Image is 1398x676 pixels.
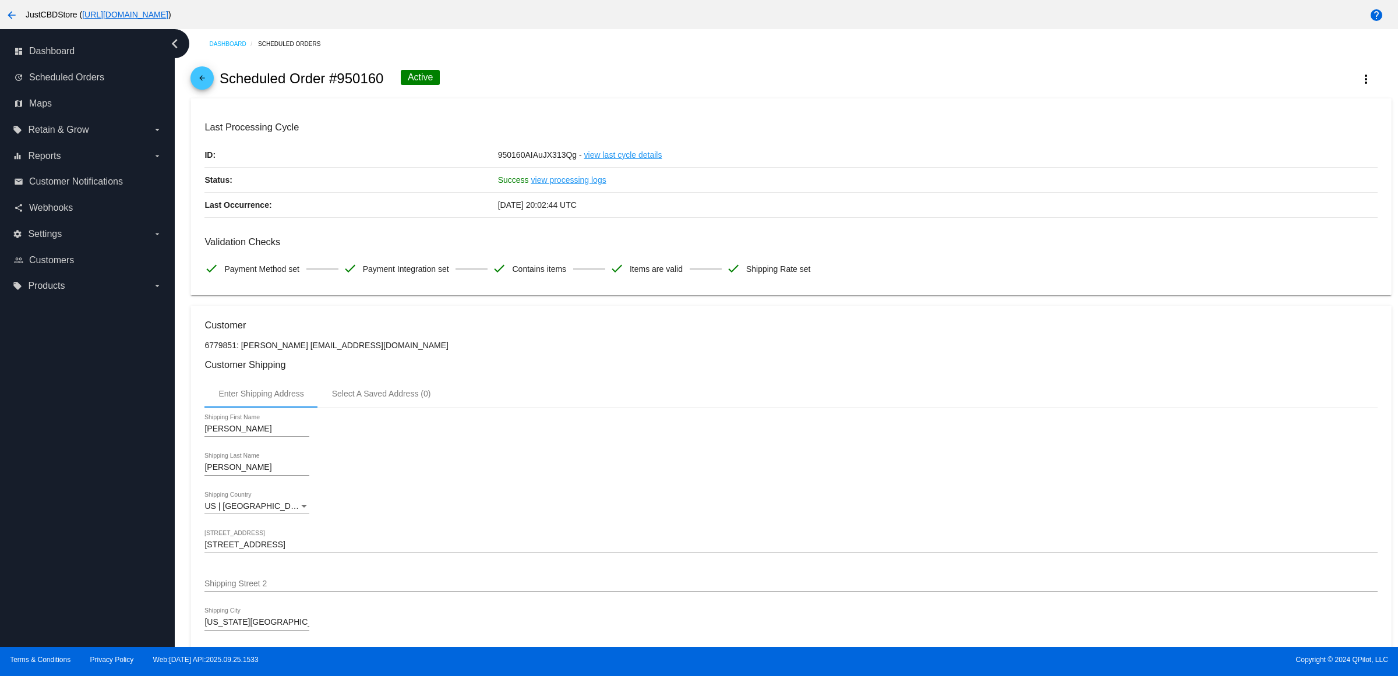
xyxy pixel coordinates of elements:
span: Webhooks [29,203,73,213]
a: [URL][DOMAIN_NAME] [82,10,168,19]
a: view last cycle details [584,143,662,167]
h3: Last Processing Cycle [204,122,1377,133]
mat-icon: arrow_back [5,8,19,22]
a: Privacy Policy [90,656,134,664]
div: Enter Shipping Address [218,389,303,398]
a: map Maps [14,94,162,113]
a: people_outline Customers [14,251,162,270]
mat-icon: check [492,261,506,275]
mat-icon: check [610,261,624,275]
div: Select A Saved Address (0) [332,389,431,398]
p: Status: [204,168,497,192]
p: Last Occurrence: [204,193,497,217]
i: arrow_drop_down [153,125,162,135]
a: view processing logs [531,168,606,192]
a: Dashboard [209,35,258,53]
input: Shipping Last Name [204,463,309,472]
i: local_offer [13,125,22,135]
h3: Customer Shipping [204,359,1377,370]
span: Payment Integration set [363,257,449,281]
span: Maps [29,98,52,109]
input: Shipping Street 1 [204,540,1377,550]
span: 950160AIAuJX313Qg - [498,150,582,160]
mat-icon: check [343,261,357,275]
span: [DATE] 20:02:44 UTC [498,200,577,210]
span: Items are valid [630,257,683,281]
i: share [14,203,23,213]
input: Shipping First Name [204,424,309,434]
i: arrow_drop_down [153,151,162,161]
i: arrow_drop_down [153,281,162,291]
a: Web:[DATE] API:2025.09.25.1533 [153,656,259,664]
span: Shipping Rate set [746,257,811,281]
mat-icon: check [204,261,218,275]
input: Shipping City [204,618,309,627]
span: US | [GEOGRAPHIC_DATA] [204,501,308,511]
span: Settings [28,229,62,239]
i: email [14,177,23,186]
span: Success [498,175,529,185]
mat-icon: check [726,261,740,275]
h3: Validation Checks [204,236,1377,247]
span: Retain & Grow [28,125,89,135]
i: people_outline [14,256,23,265]
span: Scheduled Orders [29,72,104,83]
i: settings [13,229,22,239]
span: JustCBDStore ( ) [26,10,171,19]
a: Terms & Conditions [10,656,70,664]
p: 6779851: [PERSON_NAME] [EMAIL_ADDRESS][DOMAIN_NAME] [204,341,1377,350]
h2: Scheduled Order #950160 [220,70,384,87]
a: email Customer Notifications [14,172,162,191]
span: Products [28,281,65,291]
i: local_offer [13,281,22,291]
span: Copyright © 2024 QPilot, LLC [709,656,1388,664]
span: Payment Method set [224,257,299,281]
mat-icon: help [1369,8,1383,22]
mat-icon: more_vert [1359,72,1373,86]
mat-icon: arrow_back [195,74,209,88]
i: equalizer [13,151,22,161]
i: arrow_drop_down [153,229,162,239]
mat-select: Shipping Country [204,502,309,511]
i: chevron_left [165,34,184,53]
a: Scheduled Orders [258,35,331,53]
a: update Scheduled Orders [14,68,162,87]
p: ID: [204,143,497,167]
div: Active [401,70,440,85]
h3: Customer [204,320,1377,331]
i: map [14,99,23,108]
span: Reports [28,151,61,161]
span: Customer Notifications [29,176,123,187]
input: Shipping Street 2 [204,579,1377,589]
span: Dashboard [29,46,75,56]
a: share Webhooks [14,199,162,217]
a: dashboard Dashboard [14,42,162,61]
span: Customers [29,255,74,266]
i: update [14,73,23,82]
span: Contains items [512,257,566,281]
i: dashboard [14,47,23,56]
